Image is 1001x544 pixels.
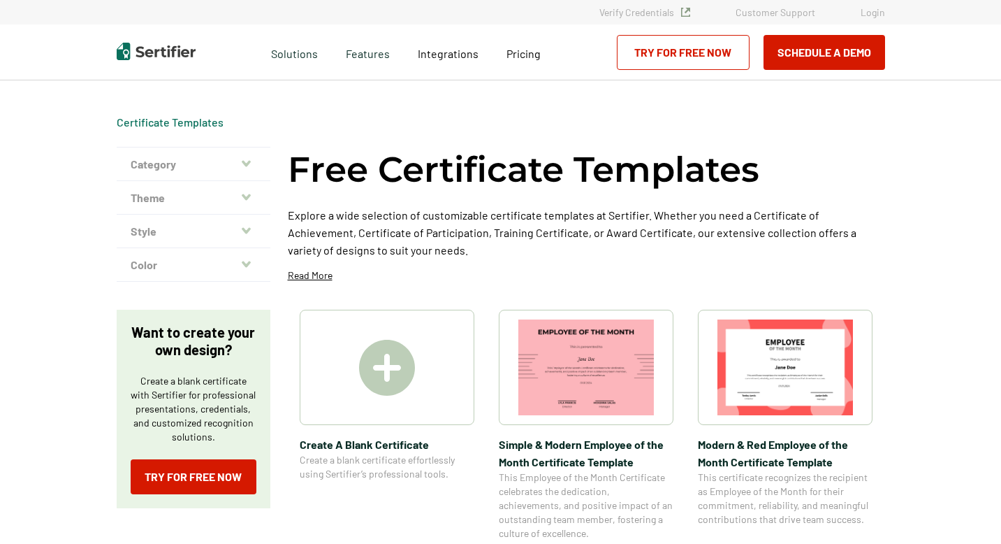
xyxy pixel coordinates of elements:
[499,310,673,541] a: Simple & Modern Employee of the Month Certificate TemplateSimple & Modern Employee of the Month C...
[288,269,333,282] p: Read More
[131,374,256,444] p: Create a blank certificate with Sertifier for professional presentations, credentials, and custom...
[117,148,270,181] button: Category
[698,436,872,471] span: Modern & Red Employee of the Month Certificate Template
[117,115,224,129] a: Certificate Templates
[418,43,478,61] a: Integrations
[698,310,872,541] a: Modern & Red Employee of the Month Certificate TemplateModern & Red Employee of the Month Certifi...
[131,324,256,359] p: Want to create your own design?
[506,47,541,60] span: Pricing
[117,115,224,129] div: Breadcrumb
[117,43,196,60] img: Sertifier | Digital Credentialing Platform
[117,215,270,248] button: Style
[359,340,415,396] img: Create A Blank Certificate
[599,6,690,18] a: Verify Credentials
[117,248,270,282] button: Color
[518,320,654,415] img: Simple & Modern Employee of the Month Certificate Template
[117,181,270,215] button: Theme
[506,43,541,61] a: Pricing
[499,436,673,471] span: Simple & Modern Employee of the Month Certificate Template
[698,471,872,527] span: This certificate recognizes the recipient as Employee of the Month for their commitment, reliabil...
[346,43,390,61] span: Features
[861,6,885,18] a: Login
[131,459,256,494] a: Try for Free Now
[288,147,759,192] h1: Free Certificate Templates
[499,471,673,541] span: This Employee of the Month Certificate celebrates the dedication, achievements, and positive impa...
[271,43,318,61] span: Solutions
[681,8,690,17] img: Verified
[418,47,478,60] span: Integrations
[617,35,750,70] a: Try for Free Now
[288,206,885,259] p: Explore a wide selection of customizable certificate templates at Sertifier. Whether you need a C...
[300,453,474,481] span: Create a blank certificate effortlessly using Sertifier’s professional tools.
[717,320,853,415] img: Modern & Red Employee of the Month Certificate Template
[736,6,815,18] a: Customer Support
[300,436,474,453] span: Create A Blank Certificate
